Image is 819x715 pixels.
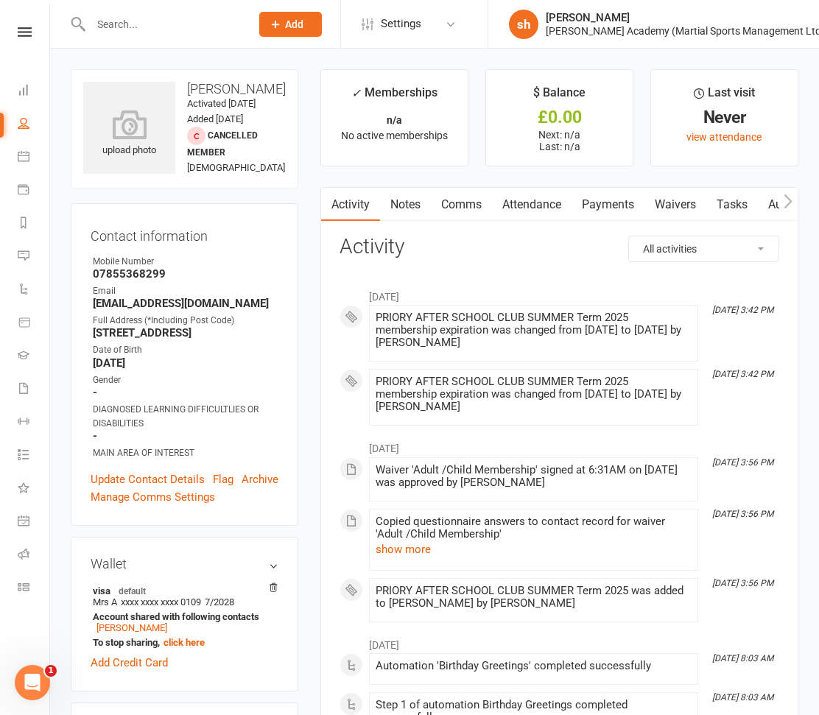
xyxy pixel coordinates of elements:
[380,188,431,222] a: Notes
[18,307,51,340] a: Product Sales
[712,457,773,468] i: [DATE] 3:56 PM
[712,305,773,315] i: [DATE] 3:42 PM
[18,175,51,208] a: Payments
[45,665,57,677] span: 1
[572,188,644,222] a: Payments
[18,572,51,605] a: Class kiosk mode
[93,585,271,596] strong: visa
[340,236,779,258] h3: Activity
[706,188,758,222] a: Tasks
[431,188,492,222] a: Comms
[114,585,150,596] span: default
[712,692,773,702] i: [DATE] 8:03 AM
[341,130,448,141] span: No active memberships
[18,141,51,175] a: Calendar
[712,578,773,588] i: [DATE] 3:56 PM
[664,110,784,125] div: Never
[93,356,278,370] strong: [DATE]
[285,18,303,30] span: Add
[533,83,586,110] div: $ Balance
[376,540,431,558] button: show more
[242,471,278,488] a: Archive
[96,622,167,633] a: [PERSON_NAME]
[93,255,278,269] div: Mobile Number
[499,129,619,152] p: Next: n/a Last: n/a
[91,471,205,488] a: Update Contact Details
[91,223,278,244] h3: Contact information
[509,10,538,39] div: sh
[492,188,572,222] a: Attendance
[321,188,380,222] a: Activity
[340,433,779,457] li: [DATE]
[694,83,755,110] div: Last visit
[93,326,278,339] strong: [STREET_ADDRESS]
[93,611,271,622] strong: Account shared with following contacts
[93,343,278,357] div: Date of Birth
[686,131,762,143] a: view attendance
[259,12,322,37] button: Add
[93,429,278,443] strong: -
[121,596,201,607] span: xxxx xxxx xxxx 0109
[93,284,278,298] div: Email
[18,75,51,108] a: Dashboard
[376,585,692,610] div: PRIORY AFTER SCHOOL CLUB SUMMER Term 2025 was added to [PERSON_NAME] by [PERSON_NAME]
[91,557,278,571] h3: Wallet
[93,267,278,281] strong: 07855368299
[376,311,692,349] div: PRIORY AFTER SCHOOL CLUB SUMMER Term 2025 membership expiration was changed from [DATE] to [DATE]...
[376,464,692,489] div: Waiver 'Adult /Child Membership' signed at 6:31AM on [DATE] was approved by [PERSON_NAME]
[18,539,51,572] a: Roll call kiosk mode
[15,665,50,700] iframe: Intercom live chat
[18,506,51,539] a: General attendance kiosk mode
[93,314,278,328] div: Full Address (*Including Post Code)
[86,14,240,35] input: Search...
[18,108,51,141] a: People
[187,113,243,124] time: Added [DATE]
[91,582,278,650] li: Mrs A
[187,98,256,109] time: Activated [DATE]
[712,509,773,519] i: [DATE] 3:56 PM
[205,596,234,607] span: 7/2028
[376,515,692,540] div: Copied questionnaire answers to contact record for waiver 'Adult /Child Membership'
[18,473,51,506] a: What's New
[93,637,271,648] strong: To stop sharing,
[93,297,278,310] strong: [EMAIL_ADDRESS][DOMAIN_NAME]
[93,373,278,387] div: Gender
[376,376,692,413] div: PRIORY AFTER SCHOOL CLUB SUMMER Term 2025 membership expiration was changed from [DATE] to [DATE]...
[91,488,215,506] a: Manage Comms Settings
[381,7,421,40] span: Settings
[164,637,205,648] a: click here
[93,446,278,460] div: MAIN AREA OF INTEREST
[213,471,233,488] a: Flag
[18,208,51,241] a: Reports
[712,653,773,663] i: [DATE] 8:03 AM
[351,83,437,110] div: Memberships
[340,281,779,305] li: [DATE]
[93,386,278,399] strong: -
[387,114,402,126] strong: n/a
[499,110,619,125] div: £0.00
[712,369,773,379] i: [DATE] 3:42 PM
[187,130,258,158] span: Cancelled member
[91,654,168,672] a: Add Credit Card
[351,86,361,100] i: ✓
[93,403,278,431] div: DIAGNOSED LEARNING DIFFICULTLIES OR DISABILITIES
[83,110,175,158] div: upload photo
[83,82,286,96] h3: [PERSON_NAME]
[340,630,779,653] li: [DATE]
[187,162,285,173] span: [DEMOGRAPHIC_DATA]
[376,660,692,672] div: Automation 'Birthday Greetings' completed successfully
[644,188,706,222] a: Waivers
